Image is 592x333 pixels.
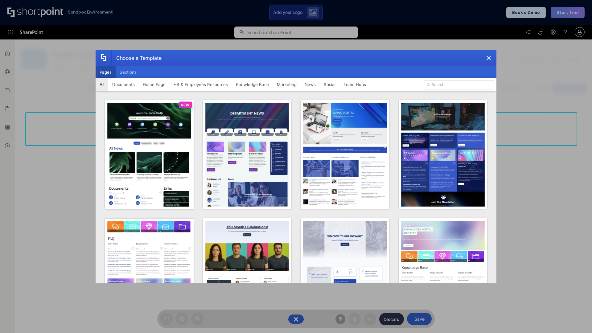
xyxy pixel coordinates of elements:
[96,66,116,78] button: Pages
[116,66,141,78] button: Sections
[181,103,191,107] p: NEW!
[108,78,139,91] button: Documents
[301,78,320,91] button: News
[273,78,301,91] button: Marketing
[561,303,592,333] iframe: Chat Widget
[96,78,108,91] button: All
[96,50,496,283] div: template selector
[111,50,162,66] div: Choose a Template
[424,80,494,89] input: Search
[339,78,370,91] button: Team Hubs
[139,78,170,91] button: Home Page
[232,78,273,91] button: Knowledge Base
[320,78,339,91] button: Social
[170,78,232,91] button: HR & Employees Resources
